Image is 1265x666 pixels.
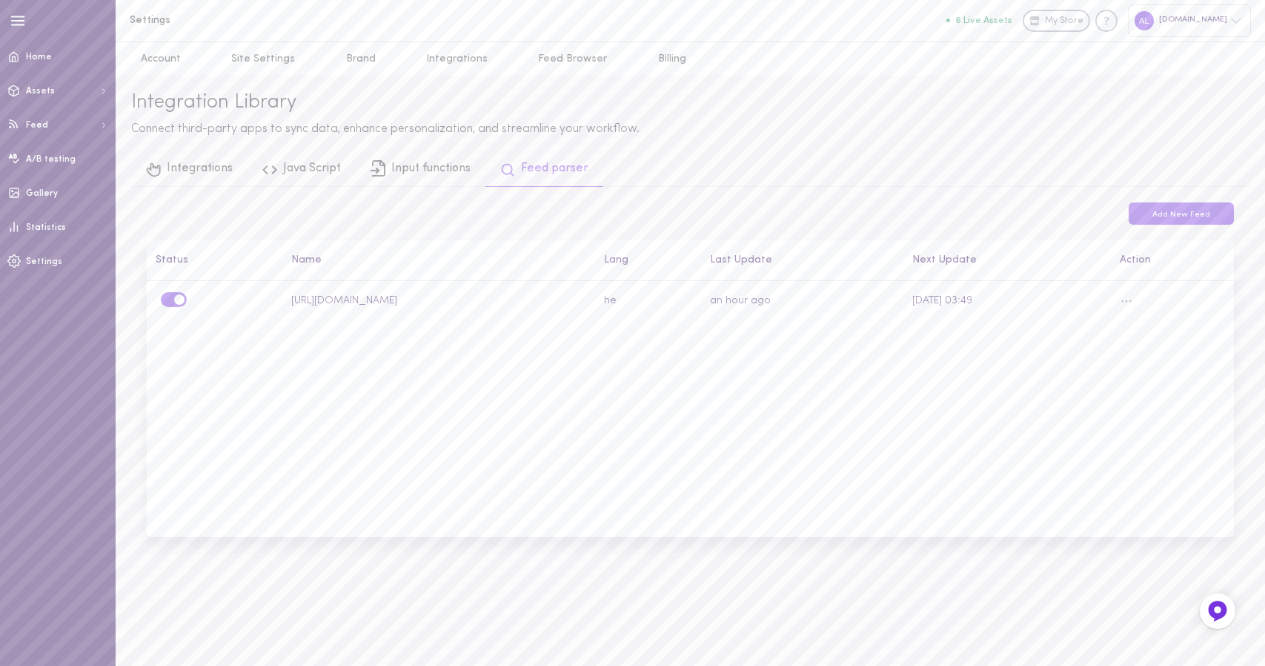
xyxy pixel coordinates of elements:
a: My Store [1023,10,1090,32]
span: Gallery [26,189,58,198]
button: Add New Feed [1129,202,1234,225]
a: Integrations [131,154,248,187]
span: Home [26,53,52,62]
a: Feed parser [485,154,603,187]
th: Lang [596,240,702,281]
div: Knowledge center [1095,10,1118,32]
th: Action [1111,240,1234,281]
th: Status [147,240,283,281]
button: 6 Live Assets [946,16,1012,25]
div: Connect third-party apps to sync data, enhance personalization, and streamline your workflow. [131,120,1249,139]
a: Integrations [401,42,513,76]
td: [URL][DOMAIN_NAME] [283,281,596,322]
span: Statistics [26,223,66,232]
td: [DATE] 03:49 [903,281,1111,322]
a: Site Settings [206,42,320,76]
td: he [596,281,702,322]
th: Last Update [702,240,903,281]
div: Integration Library [131,91,1249,115]
a: 6 Live Assets [946,16,1023,26]
a: Brand [321,42,401,76]
span: A/B testing [26,155,76,164]
a: Feed Browser [513,42,632,76]
div: [DOMAIN_NAME] [1128,4,1251,36]
span: My Store [1045,15,1083,28]
th: Next Update [903,240,1111,281]
h1: Settings [130,15,374,26]
a: Account [116,42,206,76]
a: Input functions [356,154,485,187]
a: Billing [633,42,711,76]
span: Settings [26,257,62,266]
td: an hour ago [702,281,903,322]
span: Feed [26,121,48,130]
span: Assets [26,87,55,96]
a: Java Script [248,154,356,187]
th: Name [283,240,596,281]
img: Feedback Button [1206,600,1229,622]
